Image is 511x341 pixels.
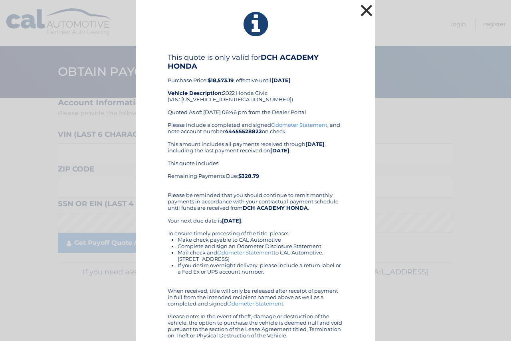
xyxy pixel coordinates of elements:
b: 44455528822 [225,128,262,134]
a: Odometer Statement [217,249,273,256]
b: [DATE] [222,217,241,224]
a: Odometer Statement [271,122,327,128]
b: $18,573.19 [208,77,234,83]
li: Mail check and to CAL Automotive, [STREET_ADDRESS] [178,249,343,262]
div: This quote includes: Remaining Payments Due: [168,160,343,185]
b: DCH ACADEMY HONDA [168,53,319,71]
li: Make check payable to CAL Automotive [178,237,343,243]
b: [DATE] [305,141,325,147]
a: Odometer Statement [227,300,283,307]
b: $328.79 [238,173,259,179]
div: Purchase Price: , effective until 2022 Honda Civic (VIN: [US_VEHICLE_IDENTIFICATION_NUMBER]) Quot... [168,53,343,122]
div: Please include a completed and signed , and note account number on check. This amount includes al... [168,122,343,339]
b: [DATE] [271,77,291,83]
strong: Vehicle Description: [168,90,223,96]
h4: This quote is only valid for [168,53,343,71]
b: DCH ACADEMY HONDA [243,205,308,211]
b: [DATE] [270,147,289,154]
li: Complete and sign an Odometer Disclosure Statement [178,243,343,249]
li: If you desire overnight delivery, please include a return label or a Fed Ex or UPS account number. [178,262,343,275]
button: × [358,2,374,18]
